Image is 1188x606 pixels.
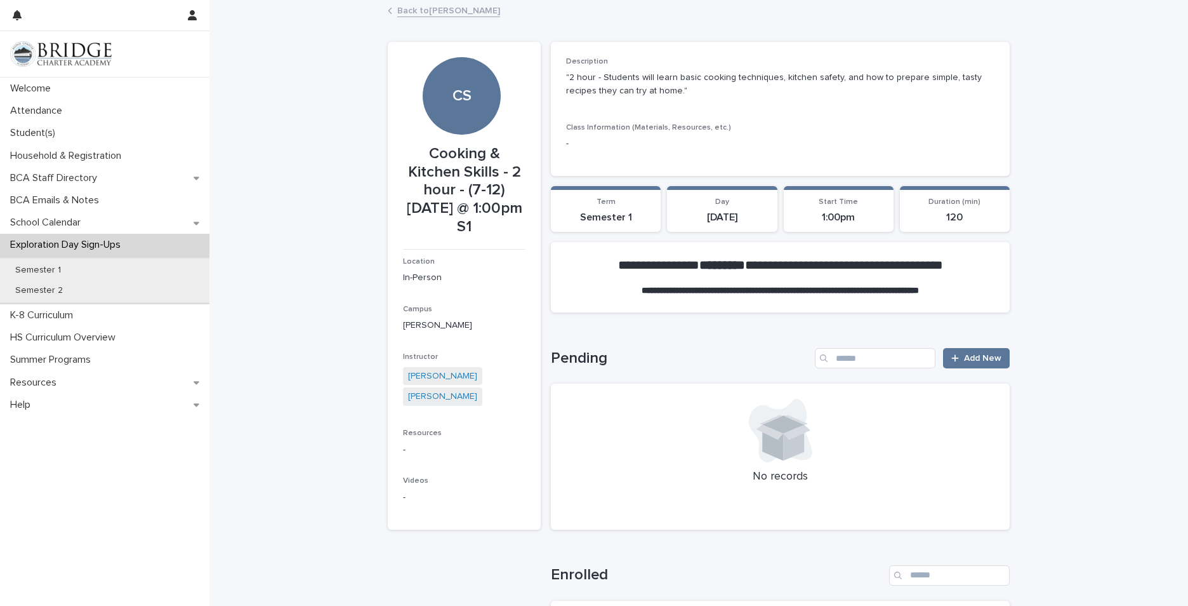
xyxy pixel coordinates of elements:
[566,58,608,65] span: Description
[907,212,1002,224] p: 120
[791,212,886,224] p: 1:00pm
[408,370,477,383] a: [PERSON_NAME]
[551,349,810,368] h1: Pending
[403,319,525,332] p: [PERSON_NAME]
[403,443,525,457] p: -
[889,565,1010,586] input: Search
[5,332,126,344] p: HS Curriculum Overview
[5,239,131,251] p: Exploration Day Sign-Ups
[943,348,1010,368] a: Add New
[566,71,994,98] p: "2 hour - Students will learn basic cooking techniques, kitchen safety, and how to prepare simple...
[928,198,980,206] span: Duration (min)
[403,306,432,313] span: Campus
[815,348,935,368] input: Search
[5,150,131,162] p: Household & Registration
[5,399,41,411] p: Help
[403,258,435,266] span: Location
[5,217,91,229] p: School Calendar
[397,3,500,17] a: Back to[PERSON_NAME]
[5,105,72,117] p: Attendance
[5,377,67,389] p: Resources
[5,83,61,95] p: Welcome
[403,353,438,361] span: Instructor
[5,172,107,184] p: BCA Staff Directory
[403,271,525,285] p: In-Person
[566,124,731,131] span: Class Information (Materials, Resources, etc.)
[10,41,112,67] img: V1C1m3IdTEidaUdm9Hs0
[408,390,477,403] a: [PERSON_NAME]
[5,194,109,206] p: BCA Emails & Notes
[715,198,729,206] span: Day
[403,477,428,485] span: Videos
[551,566,884,584] h1: Enrolled
[423,9,500,105] div: CS
[403,491,525,504] p: -
[558,212,653,224] p: Semester 1
[566,137,994,151] p: -
[5,354,101,366] p: Summer Programs
[566,470,994,484] p: No records
[403,145,525,236] p: Cooking & Kitchen Skills - 2 hour - (7-12) [DATE] @ 1:00pm S1
[675,212,769,224] p: [DATE]
[5,127,65,139] p: Student(s)
[5,285,73,296] p: Semester 2
[597,198,616,206] span: Term
[403,429,442,437] span: Resources
[964,354,1001,363] span: Add New
[819,198,858,206] span: Start Time
[5,309,83,321] p: K-8 Curriculum
[5,265,71,276] p: Semester 1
